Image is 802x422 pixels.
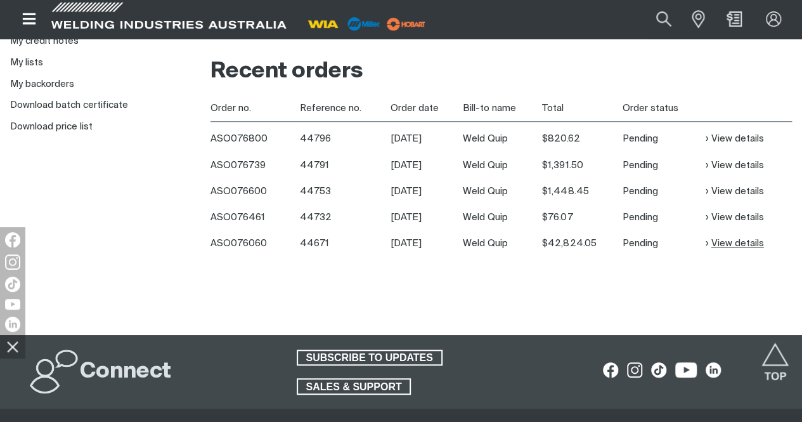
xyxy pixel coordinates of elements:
a: View details of Order ASO076800 [706,131,764,146]
img: TikTok [5,277,20,292]
img: Facebook [5,232,20,247]
td: Weld Quip [463,204,542,230]
td: Weld Quip [463,122,542,152]
a: View details of Order ASO076600 [706,184,764,199]
th: Bill-to name [463,95,542,122]
td: Weld Quip [463,152,542,178]
a: View details of Order ASO076060 [706,236,764,251]
h2: Connect [80,358,171,386]
th: Order no. [210,95,300,122]
span: $42,824.05 [542,239,596,248]
img: hide socials [2,336,23,357]
td: [DATE] [391,230,463,256]
a: Download batch certificate [10,100,128,110]
img: miller [383,15,429,34]
h2: Recent orders [210,58,792,86]
th: ASO076800 [210,122,300,152]
td: Pending [623,230,706,256]
a: My credit notes [10,36,79,46]
td: 44753 [300,178,391,204]
a: View details of Order ASO076739 [706,158,764,173]
td: [DATE] [391,152,463,178]
button: Search products [642,5,685,34]
td: [DATE] [391,122,463,152]
td: Pending [623,122,706,152]
span: $1,391.50 [542,161,583,170]
a: miller [383,19,429,29]
th: ASO076600 [210,178,300,204]
th: ASO076461 [210,204,300,230]
th: Total [542,95,623,122]
td: Weld Quip [463,230,542,256]
span: SUBSCRIBE TO UPDATES [298,350,441,366]
img: YouTube [5,299,20,310]
th: Reference no. [300,95,391,122]
th: ASO076060 [210,230,300,256]
span: SALES & SUPPORT [298,378,410,395]
td: Pending [623,178,706,204]
img: LinkedIn [5,317,20,332]
td: Pending [623,204,706,230]
span: $1,448.45 [542,187,588,196]
a: View details of Order ASO076461 [706,210,764,225]
td: [DATE] [391,204,463,230]
th: Order date [391,95,463,122]
a: My lists [10,58,43,67]
th: Order status [623,95,706,122]
button: Scroll to top [761,343,789,371]
td: [DATE] [391,178,463,204]
span: $820.62 [542,134,579,143]
a: Shopping cart (0 product(s)) [724,11,744,27]
td: 44671 [300,230,391,256]
a: Download price list [10,122,93,131]
input: Product name or item number... [626,5,685,34]
img: Instagram [5,254,20,270]
span: $76.07 [542,213,572,222]
td: 44791 [300,152,391,178]
a: SALES & SUPPORT [297,378,411,395]
td: Pending [623,152,706,178]
th: ASO076739 [210,152,300,178]
a: My backorders [10,79,74,89]
a: SUBSCRIBE TO UPDATES [297,350,443,366]
td: 44796 [300,122,391,152]
td: Weld Quip [463,178,542,204]
td: 44732 [300,204,391,230]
